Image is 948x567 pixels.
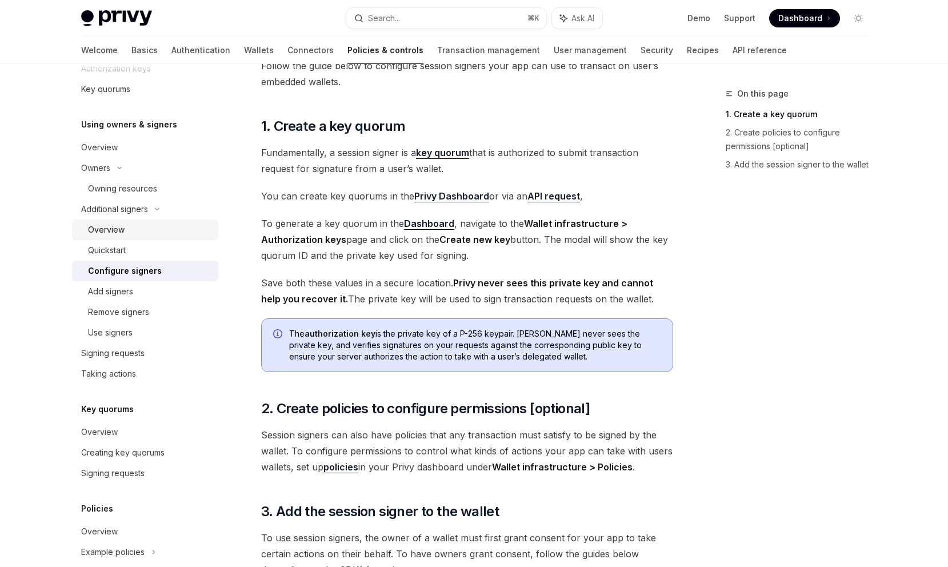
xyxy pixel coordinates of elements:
[171,37,230,64] a: Authentication
[416,147,469,159] a: key quorum
[81,466,145,480] div: Signing requests
[492,461,633,473] strong: Wallet infrastructure > Policies
[778,13,822,24] span: Dashboard
[261,188,673,204] span: You can create key quorums in the or via an ,
[81,525,118,538] div: Overview
[527,14,539,23] span: ⌘ K
[72,137,218,158] a: Overview
[571,13,594,24] span: Ask AI
[81,82,130,96] div: Key quorums
[289,328,661,362] span: The is the private key of a P-256 keypair. [PERSON_NAME] never sees the private key, and verifies...
[72,422,218,442] a: Overview
[88,285,133,298] div: Add signers
[81,161,110,175] div: Owners
[131,37,158,64] a: Basics
[439,234,510,245] strong: Create new key
[726,155,877,174] a: 3. Add the session signer to the wallet
[323,461,358,473] a: policies
[687,37,719,64] a: Recipes
[81,502,113,516] h5: Policies
[261,215,673,263] span: To generate a key quorum in the , navigate to the page and click on the button. The modal will sh...
[849,9,867,27] button: Toggle dark mode
[72,442,218,463] a: Creating key quorums
[261,427,673,475] span: Session signers can also have policies that any transaction must satisfy to be signed by the wall...
[404,218,454,230] a: Dashboard
[261,117,406,135] span: 1. Create a key quorum
[81,545,145,559] div: Example policies
[527,190,580,202] a: API request
[554,37,627,64] a: User management
[72,240,218,261] a: Quickstart
[641,37,673,64] a: Security
[769,9,840,27] a: Dashboard
[261,58,673,90] span: Follow the guide below to configure session signers your app can use to transact on user’s embedd...
[273,329,285,341] svg: Info
[72,521,218,542] a: Overview
[88,182,157,195] div: Owning resources
[81,367,136,381] div: Taking actions
[261,275,673,307] span: Save both these values in a secure location. The private key will be used to sign transaction req...
[72,261,218,281] a: Configure signers
[244,37,274,64] a: Wallets
[552,8,602,29] button: Ask AI
[72,463,218,484] a: Signing requests
[81,402,134,416] h5: Key quorums
[88,243,126,257] div: Quickstart
[261,145,673,177] span: Fundamentally, a session signer is a that is authorized to submit transaction request for signatu...
[261,400,590,418] span: 2. Create policies to configure permissions [optional]
[726,123,877,155] a: 2. Create policies to configure permissions [optional]
[724,13,755,24] a: Support
[437,37,540,64] a: Transaction management
[347,37,423,64] a: Policies & controls
[72,302,218,322] a: Remove signers
[261,502,499,521] span: 3. Add the session signer to the wallet
[726,105,877,123] a: 1. Create a key quorum
[81,141,118,154] div: Overview
[81,118,177,131] h5: Using owners & signers
[72,79,218,99] a: Key quorums
[81,202,148,216] div: Additional signers
[368,11,400,25] div: Search...
[88,305,149,319] div: Remove signers
[305,329,375,338] strong: authorization key
[88,264,162,278] div: Configure signers
[81,446,165,460] div: Creating key quorums
[88,326,133,340] div: Use signers
[287,37,334,64] a: Connectors
[72,178,218,199] a: Owning resources
[72,343,218,364] a: Signing requests
[737,87,789,101] span: On this page
[88,223,125,237] div: Overview
[733,37,787,64] a: API reference
[72,219,218,240] a: Overview
[81,346,145,360] div: Signing requests
[81,10,152,26] img: light logo
[72,364,218,384] a: Taking actions
[346,8,546,29] button: Search...⌘K
[261,277,653,305] strong: Privy never sees this private key and cannot help you recover it.
[81,425,118,439] div: Overview
[72,281,218,302] a: Add signers
[81,37,118,64] a: Welcome
[72,322,218,343] a: Use signers
[687,13,710,24] a: Demo
[414,190,489,202] a: Privy Dashboard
